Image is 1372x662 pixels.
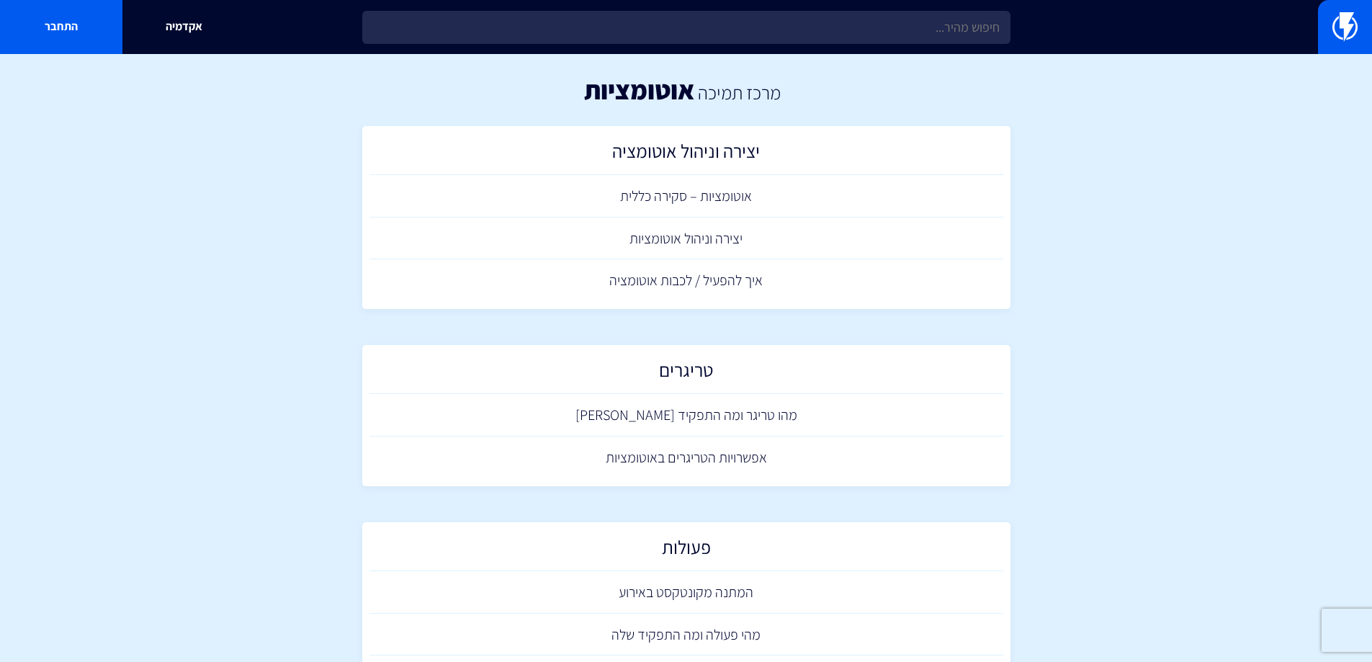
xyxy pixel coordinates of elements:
[369,571,1003,614] a: המתנה מקונטקסט באירוע
[362,11,1010,44] input: חיפוש מהיר...
[377,140,996,169] h2: יצירה וניהול אוטומציה
[369,259,1003,302] a: איך להפעיל / לכבות אוטומציה
[369,175,1003,218] a: אוטומציות – סקירה כללית
[698,80,781,104] a: מרכז תמיכה
[369,614,1003,656] a: מהי פעולה ומה התפקיד שלה
[369,218,1003,260] a: יצירה וניהול אוטומציות
[369,394,1003,437] a: מהו טריגר ומה התפקיד [PERSON_NAME]
[377,359,996,388] h2: טריגרים
[377,537,996,565] h2: פעולות
[369,529,1003,572] a: פעולות
[584,76,694,104] h1: אוטומציות
[369,352,1003,395] a: טריגרים
[369,437,1003,479] a: אפשרויות הטריגרים באוטומציות
[369,133,1003,176] a: יצירה וניהול אוטומציה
